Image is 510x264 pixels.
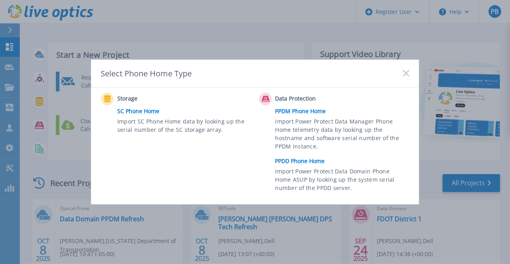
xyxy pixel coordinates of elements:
[275,167,407,194] span: Import Power Protect Data Domain Phone Home ASUP by looking up the system serial number of the PP...
[117,117,249,135] span: Import SC Phone Home data by looking up the serial number of the SC storage array.
[101,68,193,79] div: Select Phone Home Type
[275,105,413,117] a: PPDM Phone Home
[117,105,255,117] a: SC Phone Home
[275,94,354,104] span: Data Protection
[117,94,196,104] span: Storage
[275,117,407,154] span: Import Power Protect Data Manager Phone Home telemetry data by looking up the hostname and softwa...
[275,155,413,167] a: PPDD Phone Home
